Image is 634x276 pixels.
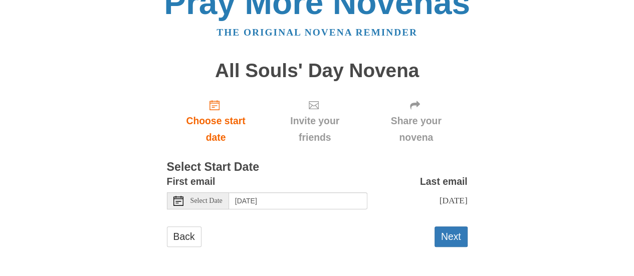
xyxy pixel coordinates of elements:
span: [DATE] [439,195,467,205]
div: Click "Next" to confirm your start date first. [365,91,468,151]
a: Back [167,226,201,247]
span: Choose start date [177,113,255,146]
div: Click "Next" to confirm your start date first. [265,91,364,151]
label: Last email [420,173,468,190]
label: First email [167,173,216,190]
h1: All Souls' Day Novena [167,60,468,82]
button: Next [435,226,468,247]
h3: Select Start Date [167,161,468,174]
span: Invite your friends [275,113,354,146]
span: Select Date [190,197,223,204]
a: The original novena reminder [217,27,417,38]
a: Choose start date [167,91,265,151]
span: Share your novena [375,113,458,146]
